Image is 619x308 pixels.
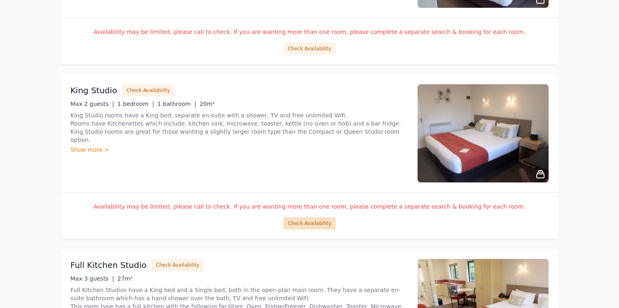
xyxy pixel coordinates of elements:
[122,84,174,97] button: Check Availability
[70,275,114,282] span: Max 3 guests |
[199,101,215,107] span: 20m²
[283,43,336,55] button: Check Availability
[70,202,549,211] p: Availability may be limited, please call to check. If you are wanting more than one room, please ...
[117,101,154,107] span: 1 bedroom |
[117,275,133,282] span: 27m²
[70,259,147,271] h3: Full Kitchen Studio
[70,85,117,96] h3: King Studio
[283,217,336,229] button: Check Availability
[151,259,204,271] button: Check Availability
[70,146,408,154] div: Show more >
[70,111,408,144] p: King Studio rooms have a King bed, separate en-suite with a shower, TV and free unlimited Wifi. R...
[70,28,549,36] p: Availability may be limited, please call to check. If you are wanting more than one room, please ...
[70,101,114,107] span: Max 2 guests |
[157,101,196,107] span: 1 bathroom |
